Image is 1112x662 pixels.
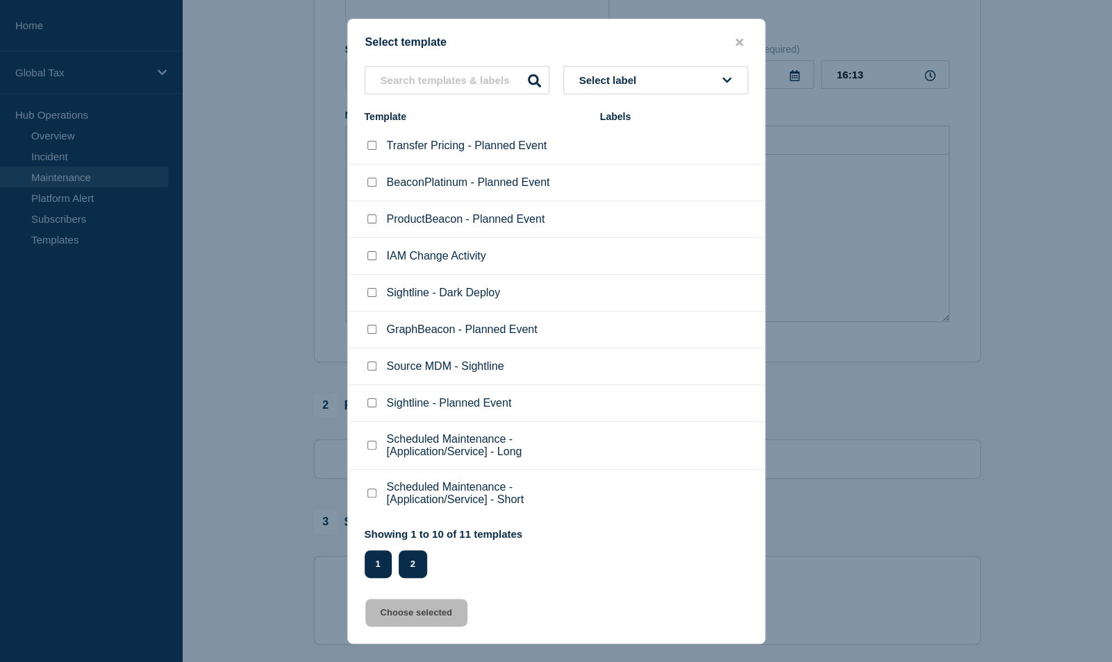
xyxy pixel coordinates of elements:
[387,481,586,506] p: Scheduled Maintenance - [Application/Service] - Short
[367,141,376,150] input: Transfer Pricing - Planned Event checkbox
[367,251,376,260] input: IAM Change Activity checkbox
[387,323,538,336] p: GraphBeacon - Planned Event
[367,178,376,187] input: BeaconPlatinum - Planned Event checkbox
[367,489,376,498] input: Scheduled Maintenance - [Application/Service] - Short checkbox
[387,213,545,226] p: ProductBeacon - Planned Event
[387,433,586,458] p: Scheduled Maintenance - [Application/Service] - Long
[367,362,376,371] input: Source MDM - Sightline checkbox
[563,66,748,94] button: Select label
[367,288,376,297] input: Sightline - Dark Deploy checkbox
[365,111,586,122] div: Template
[348,36,765,49] div: Select template
[387,250,486,262] p: IAM Change Activity
[367,441,376,450] input: Scheduled Maintenance - [Application/Service] - Long checkbox
[367,398,376,407] input: Sightline - Planned Event checkbox
[399,550,427,578] button: 2
[387,176,550,189] p: BeaconPlatinum - Planned Event
[367,325,376,334] input: GraphBeacon - Planned Event checkbox
[367,214,376,223] input: ProductBeacon - Planned Event checkbox
[387,139,547,152] p: Transfer Pricing - Planned Event
[365,550,392,578] button: 1
[600,111,748,122] div: Labels
[387,360,504,373] p: Source MDM - Sightline
[387,287,501,299] p: Sightline - Dark Deploy
[731,36,747,49] button: close button
[365,66,549,94] input: Search templates & labels
[365,599,467,627] button: Choose selected
[579,74,642,86] span: Select label
[365,528,523,540] p: Showing 1 to 10 of 11 templates
[387,397,512,409] p: Sightline - Planned Event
